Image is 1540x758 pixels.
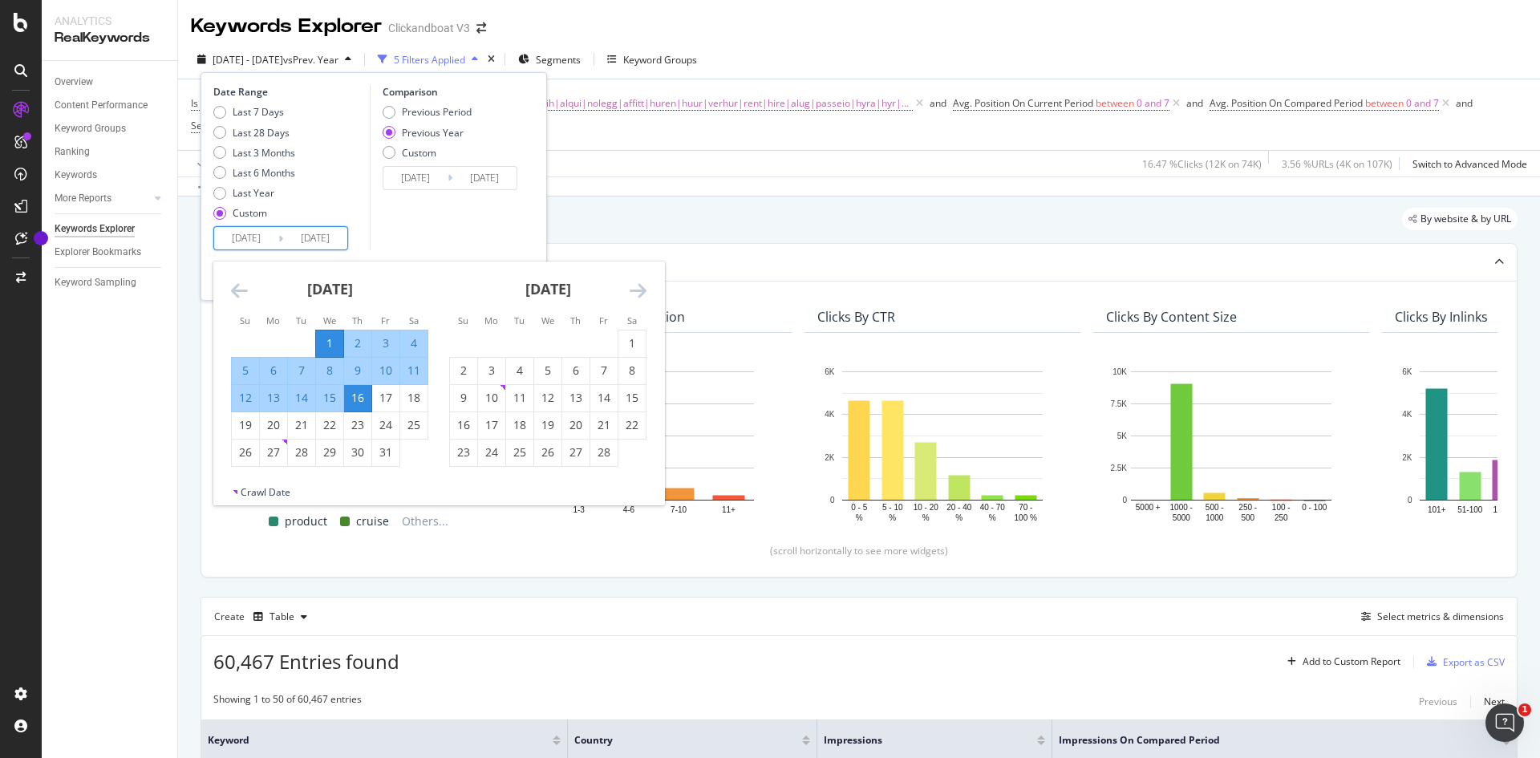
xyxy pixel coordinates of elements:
div: 22 [316,417,343,433]
div: Tooltip anchor [34,231,48,245]
div: 24 [372,417,399,433]
text: 500 - [1206,503,1224,512]
div: Keywords [55,167,97,184]
div: Next [1484,695,1505,708]
button: Previous [1419,692,1457,711]
text: 4-6 [623,505,635,514]
text: % [856,513,863,522]
a: Keyword Groups [55,120,166,137]
span: Avg. Position On Compared Period [1210,96,1363,110]
div: 20 [562,417,590,433]
div: 3.56 % URLs ( 4K on 107K ) [1282,157,1392,171]
button: and [930,95,946,111]
small: Su [458,314,468,326]
div: Last 7 Days [213,105,295,119]
button: Add to Custom Report [1281,649,1400,675]
span: product [285,512,327,531]
td: Selected. Wednesday, January 15, 2025 [316,384,344,411]
button: Select metrics & dimensions [1355,607,1504,626]
div: 19 [232,417,259,433]
td: Choose Friday, February 7, 2025 as your check-in date. It’s available. [590,357,618,384]
td: Choose Wednesday, January 22, 2025 as your check-in date. It’s available. [316,411,344,439]
div: Last 6 Months [233,166,295,180]
td: Choose Wednesday, February 26, 2025 as your check-in date. It’s available. [534,439,562,466]
div: 5 Filters Applied [394,53,465,67]
td: Choose Monday, February 3, 2025 as your check-in date. It’s available. [478,357,506,384]
div: 23 [344,417,371,433]
td: Choose Friday, February 21, 2025 as your check-in date. It’s available. [590,411,618,439]
div: Add to Custom Report [1303,657,1400,667]
div: 8 [618,363,646,379]
small: Sa [409,314,419,326]
td: Choose Sunday, January 19, 2025 as your check-in date. It’s available. [232,411,260,439]
td: Choose Sunday, January 26, 2025 as your check-in date. It’s available. [232,439,260,466]
text: 1000 [1206,513,1224,522]
strong: [DATE] [307,279,353,298]
div: Select metrics & dimensions [1377,610,1504,623]
div: 14 [288,390,315,406]
iframe: Intercom live chat [1485,703,1524,742]
div: 15 [618,390,646,406]
div: 22 [618,417,646,433]
div: 12 [232,390,259,406]
div: Previous Period [402,105,472,119]
td: Choose Friday, February 14, 2025 as your check-in date. It’s available. [590,384,618,411]
td: Choose Wednesday, February 5, 2025 as your check-in date. It’s available. [534,357,562,384]
text: 4K [1402,411,1412,420]
strong: [DATE] [525,279,571,298]
td: Selected. Monday, January 13, 2025 [260,384,288,411]
input: End Date [283,227,347,249]
text: 70 - [1019,503,1032,512]
text: 0 - 100 [1302,503,1327,512]
td: Choose Friday, February 28, 2025 as your check-in date. It’s available. [590,439,618,466]
div: Switch to Advanced Mode [1412,157,1527,171]
small: Mo [266,314,280,326]
div: Last 3 Months [233,146,295,160]
small: Su [240,314,250,326]
button: 5 Filters Applied [371,47,484,72]
span: Search Type [191,119,246,132]
div: 3 [372,335,399,351]
div: 17 [372,390,399,406]
div: 7 [590,363,618,379]
text: % [955,513,962,522]
input: Start Date [214,227,278,249]
div: Last 7 Days [233,105,284,119]
span: Country [574,733,778,748]
div: Custom [213,206,295,220]
div: 28 [590,444,618,460]
td: Choose Sunday, February 2, 2025 as your check-in date. It’s available. [450,357,478,384]
div: 4 [506,363,533,379]
span: 60,467 Entries found [213,648,399,675]
input: End Date [452,167,517,189]
span: Segments [536,53,581,67]
td: Selected. Tuesday, January 14, 2025 [288,384,316,411]
td: Choose Sunday, February 23, 2025 as your check-in date. It’s available. [450,439,478,466]
td: Choose Saturday, February 1, 2025 as your check-in date. It’s available. [618,330,646,357]
div: More Reports [55,190,111,207]
div: Create [214,604,314,630]
div: 18 [506,417,533,433]
div: Clicks By Inlinks [1395,309,1488,325]
td: Choose Saturday, January 18, 2025 as your check-in date. It’s available. [400,384,428,411]
span: location|louer|miete|leihen|charter|verleih|alqui|nolegg|affitt|huren|huur|verhur|rent|hire|alug|... [351,92,913,115]
td: Choose Tuesday, February 11, 2025 as your check-in date. It’s available. [506,384,534,411]
small: We [541,314,554,326]
td: Choose Thursday, January 23, 2025 as your check-in date. It’s available. [344,411,372,439]
div: Move forward to switch to the next month. [630,281,646,301]
div: Analytics [55,13,164,29]
a: More Reports [55,190,150,207]
td: Selected. Saturday, January 11, 2025 [400,357,428,384]
div: Ranking [55,144,90,160]
div: 16.47 % Clicks ( 12K on 74K ) [1142,157,1262,171]
a: Ranking [55,144,166,160]
span: 0 and 7 [1406,92,1439,115]
div: (scroll horizontally to see more widgets) [221,544,1497,557]
small: Th [570,314,581,326]
button: Switch to Advanced Mode [1406,151,1527,176]
div: 25 [400,417,428,433]
span: Avg. Position On Current Period [953,96,1093,110]
text: 16-50 [1493,505,1514,514]
text: 0 [1122,496,1127,505]
div: 13 [260,390,287,406]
